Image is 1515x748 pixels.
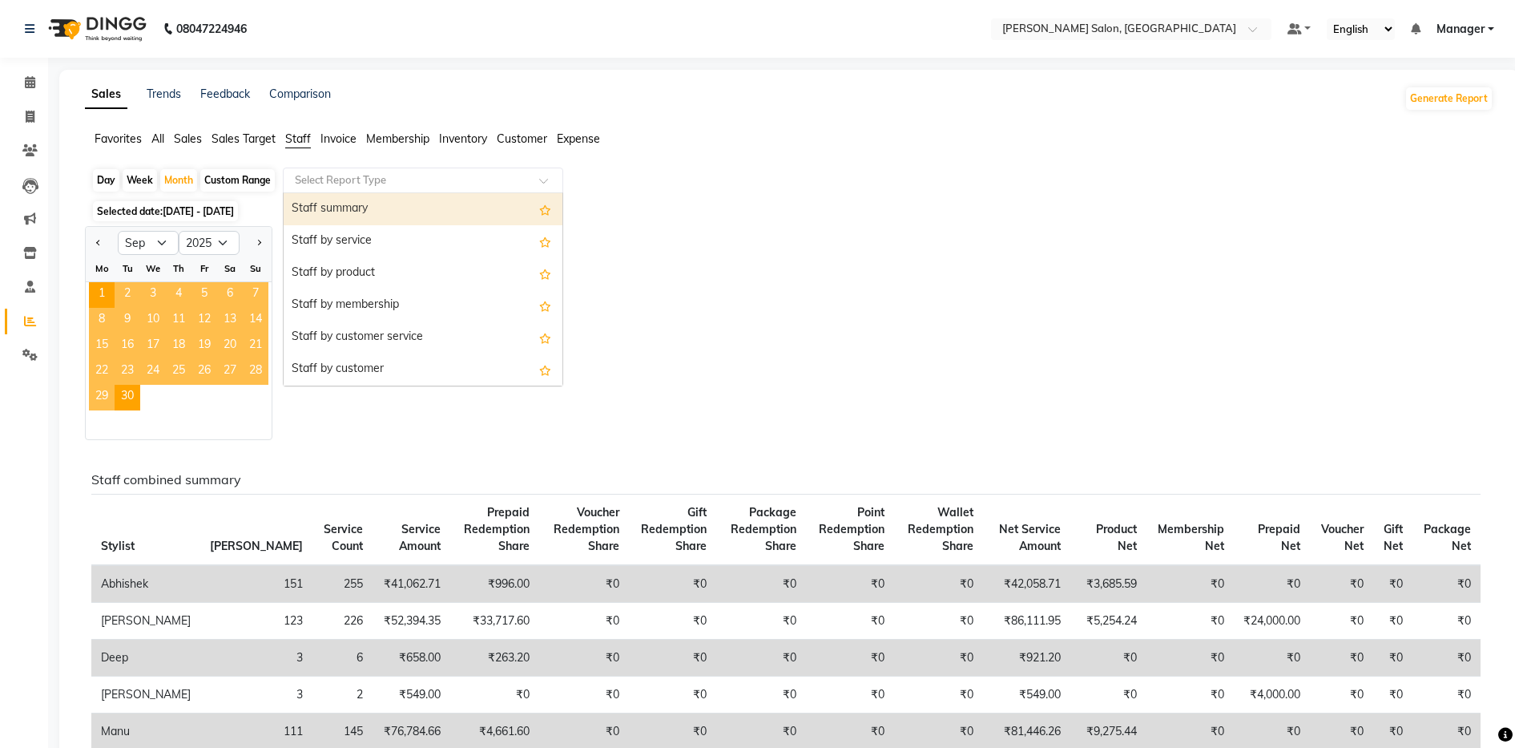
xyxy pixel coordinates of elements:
[629,640,717,677] td: ₹0
[200,677,312,714] td: 3
[92,230,105,256] button: Previous month
[983,677,1070,714] td: ₹549.00
[1310,640,1372,677] td: ₹0
[89,385,115,410] span: 29
[1070,565,1146,603] td: ₹3,685.59
[1070,640,1146,677] td: ₹0
[243,282,268,308] span: 7
[983,603,1070,640] td: ₹86,111.95
[140,282,166,308] span: 3
[366,131,429,146] span: Membership
[200,169,275,192] div: Custom Range
[1310,565,1372,603] td: ₹0
[731,505,796,553] span: Package Redemption Share
[140,334,166,359] div: Wednesday, September 17, 2025
[166,359,191,385] span: 25
[89,256,115,281] div: Mo
[191,359,217,385] div: Friday, September 26, 2025
[163,205,234,217] span: [DATE] - [DATE]
[539,200,551,219] span: Add this report to Favorites List
[140,308,166,334] div: Wednesday, September 10, 2025
[894,565,983,603] td: ₹0
[115,308,140,334] div: Tuesday, September 9, 2025
[554,505,619,553] span: Voucher Redemption Share
[894,640,983,677] td: ₹0
[166,282,191,308] div: Thursday, September 4, 2025
[320,131,357,146] span: Invoice
[89,359,115,385] div: Monday, September 22, 2025
[115,334,140,359] div: Tuesday, September 16, 2025
[1406,87,1492,110] button: Generate Report
[217,359,243,385] div: Saturday, September 27, 2025
[312,640,373,677] td: 6
[373,565,450,603] td: ₹41,062.71
[252,230,265,256] button: Next month
[101,539,135,553] span: Stylist
[373,640,450,677] td: ₹658.00
[539,296,551,315] span: Add this report to Favorites List
[115,334,140,359] span: 16
[806,603,894,640] td: ₹0
[89,308,115,334] span: 8
[1321,522,1364,553] span: Voucher Net
[200,603,312,640] td: 123
[539,232,551,251] span: Add this report to Favorites List
[217,308,243,334] span: 13
[91,472,1481,487] h6: Staff combined summary
[166,256,191,281] div: Th
[539,360,551,379] span: Add this report to Favorites List
[243,334,268,359] span: 21
[1096,522,1137,553] span: Product Net
[176,6,247,51] b: 08047224946
[894,677,983,714] td: ₹0
[191,359,217,385] span: 26
[1412,565,1481,603] td: ₹0
[115,256,140,281] div: Tu
[1234,677,1311,714] td: ₹4,000.00
[210,539,303,553] span: [PERSON_NAME]
[174,131,202,146] span: Sales
[115,282,140,308] span: 2
[115,282,140,308] div: Tuesday, September 2, 2025
[716,640,806,677] td: ₹0
[191,282,217,308] span: 5
[284,289,562,321] div: Staff by membership
[85,80,127,109] a: Sales
[243,334,268,359] div: Sunday, September 21, 2025
[1070,603,1146,640] td: ₹5,254.24
[629,603,717,640] td: ₹0
[166,334,191,359] span: 18
[1234,603,1311,640] td: ₹24,000.00
[93,201,238,221] span: Selected date:
[999,522,1061,553] span: Net Service Amount
[41,6,151,51] img: logo
[160,169,197,192] div: Month
[212,131,276,146] span: Sales Target
[115,359,140,385] div: Tuesday, September 23, 2025
[373,677,450,714] td: ₹549.00
[89,282,115,308] span: 1
[191,282,217,308] div: Friday, September 5, 2025
[1436,21,1485,38] span: Manager
[191,308,217,334] div: Friday, September 12, 2025
[539,264,551,283] span: Add this report to Favorites List
[166,308,191,334] span: 11
[285,131,311,146] span: Staff
[243,308,268,334] span: 14
[91,677,200,714] td: [PERSON_NAME]
[1158,522,1224,553] span: Membership Net
[716,677,806,714] td: ₹0
[894,603,983,640] td: ₹0
[629,565,717,603] td: ₹0
[151,131,164,146] span: All
[200,640,312,677] td: 3
[140,308,166,334] span: 10
[539,328,551,347] span: Add this report to Favorites List
[284,321,562,354] div: Staff by customer service
[1412,677,1481,714] td: ₹0
[89,385,115,410] div: Monday, September 29, 2025
[557,131,600,146] span: Expense
[1234,565,1311,603] td: ₹0
[166,359,191,385] div: Thursday, September 25, 2025
[1310,603,1372,640] td: ₹0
